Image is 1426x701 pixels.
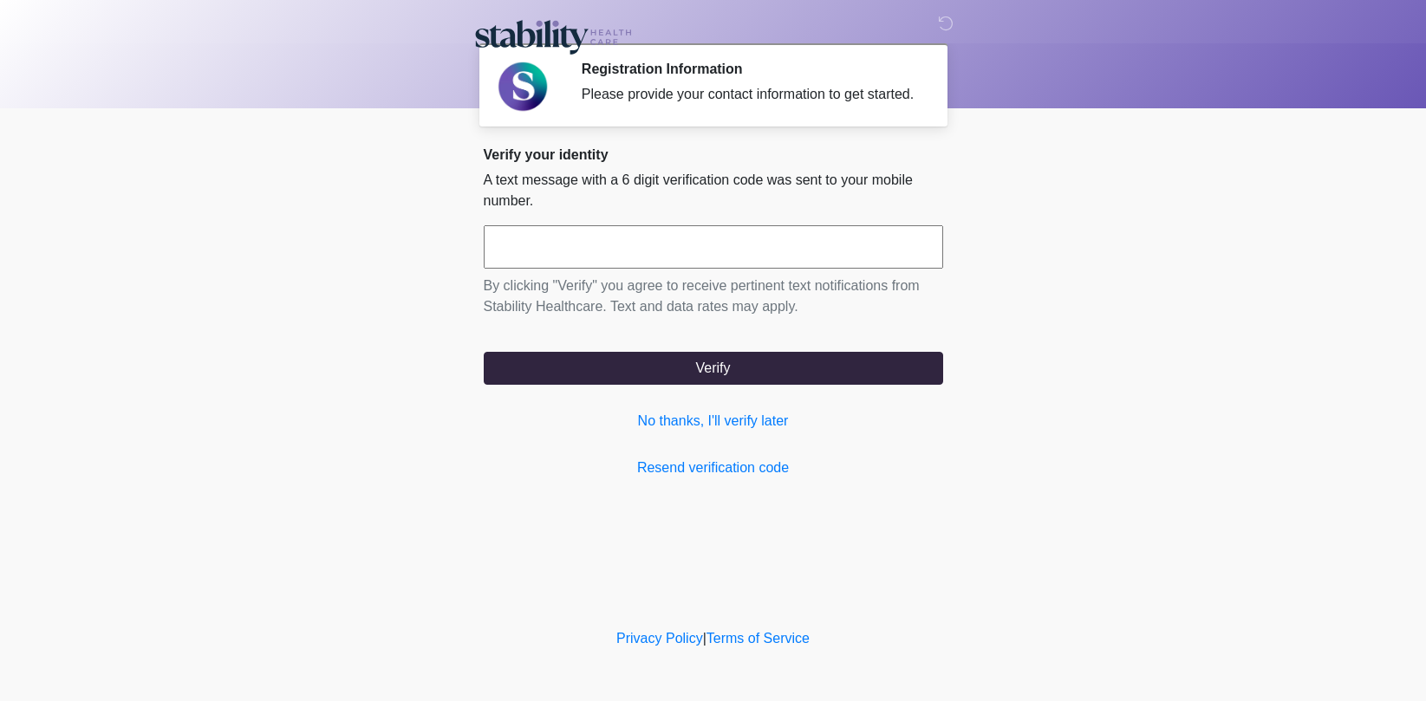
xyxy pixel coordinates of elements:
[484,170,943,211] p: A text message with a 6 digit verification code was sent to your mobile number.
[484,352,943,385] button: Verify
[706,631,810,646] a: Terms of Service
[703,631,706,646] a: |
[582,84,917,105] div: Please provide your contact information to get started.
[616,631,703,646] a: Privacy Policy
[484,411,943,432] a: No thanks, I'll verify later
[484,146,943,163] h2: Verify your identity
[466,13,640,57] img: Stability Healthcare Logo
[497,61,549,113] img: Agent Avatar
[484,458,943,478] a: Resend verification code
[484,276,943,317] p: By clicking "Verify" you agree to receive pertinent text notifications from Stability Healthcare....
